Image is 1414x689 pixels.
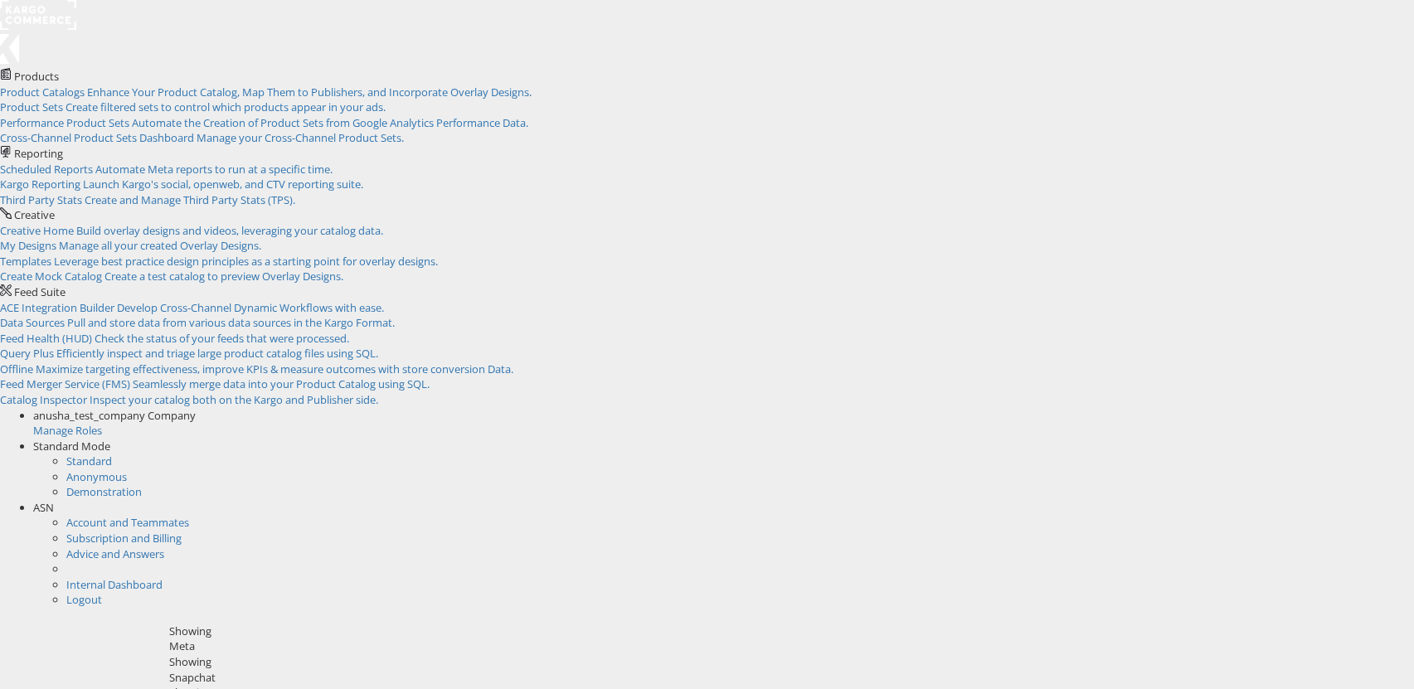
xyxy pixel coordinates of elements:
[169,654,1402,670] div: Showing
[14,69,59,84] span: Products
[66,469,127,484] a: Anonymous
[169,623,1402,639] div: Showing
[90,392,378,407] span: Inspect your catalog both on the Kargo and Publisher side.
[95,162,333,177] span: Automate Meta reports to run at a specific time.
[14,284,66,299] span: Feed Suite
[59,238,261,253] span: Manage all your created Overlay Designs.
[33,408,196,423] span: anusha_test_company Company
[66,592,102,607] a: Logout
[95,331,349,346] span: Check the status of your feeds that were processed.
[76,223,383,238] span: Build overlay designs and videos, leveraging your catalog data.
[66,546,164,561] a: Advice and Answers
[14,146,63,161] span: Reporting
[66,577,163,592] a: Internal Dashboard
[67,315,395,330] span: Pull and store data from various data sources in the Kargo Format.
[169,670,1402,686] div: Snapchat
[36,361,513,376] span: Maximize targeting effectiveness, improve KPIs & measure outcomes with store conversion Data.
[85,192,295,207] span: Create and Manage Third Party Stats (TPS).
[66,99,386,114] span: Create filtered sets to control which products appear in your ads.
[33,439,110,454] span: Standard Mode
[197,130,404,145] span: Manage your Cross-Channel Product Sets.
[117,300,384,315] span: Develop Cross-Channel Dynamic Workflows with ease.
[132,115,528,130] span: Automate the Creation of Product Sets from Google Analytics Performance Data.
[83,177,363,192] span: Launch Kargo's social, openweb, and CTV reporting suite.
[66,531,182,546] a: Subscription and Billing
[33,500,54,515] span: ASN
[56,346,378,361] span: Efficiently inspect and triage large product catalog files using SQL.
[33,423,102,438] a: Manage Roles
[104,269,343,284] span: Create a test catalog to preview Overlay Designs.
[14,207,55,222] span: Creative
[66,515,189,530] a: Account and Teammates
[133,376,430,391] span: Seamlessly merge data into your Product Catalog using SQL.
[66,484,142,499] a: Demonstration
[169,638,1402,654] div: Meta
[66,454,112,468] a: Standard
[87,85,532,99] span: Enhance Your Product Catalog, Map Them to Publishers, and Incorporate Overlay Designs.
[54,254,438,269] span: Leverage best practice design principles as a starting point for overlay designs.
